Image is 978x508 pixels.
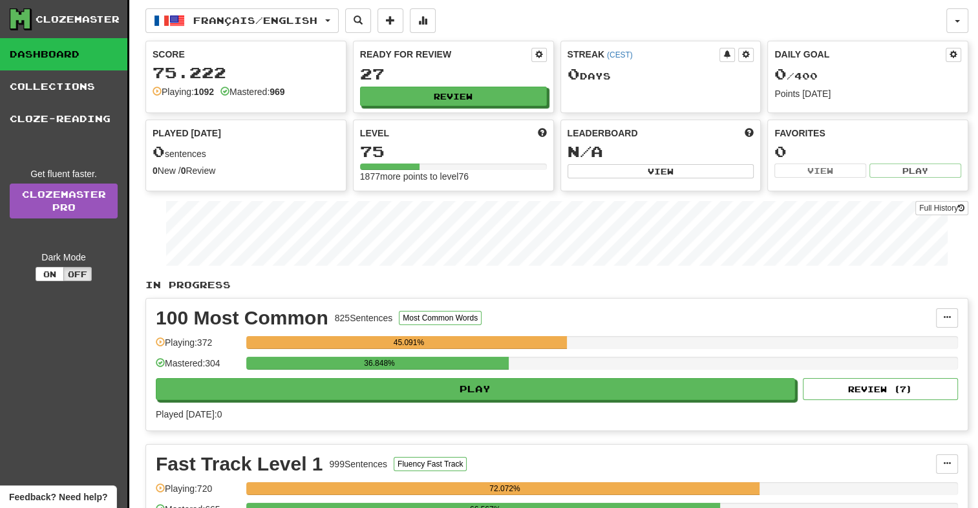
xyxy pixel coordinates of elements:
a: (CEST) [607,50,633,59]
div: 1877 more points to level 76 [360,170,547,183]
div: Clozemaster [36,13,120,26]
span: 0 [774,65,787,83]
div: Streak [568,48,720,61]
div: 36.848% [250,357,508,370]
button: Français/English [145,8,339,33]
p: In Progress [145,279,968,291]
div: Playing: [153,85,214,98]
span: Open feedback widget [9,491,107,503]
button: Search sentences [345,8,371,33]
div: Favorites [774,127,961,140]
div: Score [153,48,339,61]
button: Play [869,164,961,178]
span: Played [DATE] [153,127,221,140]
div: Playing: 720 [156,482,240,503]
span: Level [360,127,389,140]
div: 27 [360,66,547,82]
div: Fast Track Level 1 [156,454,323,474]
div: 825 Sentences [335,312,393,324]
button: Play [156,378,795,400]
div: 999 Sentences [330,458,388,471]
button: Fluency Fast Track [394,457,467,471]
strong: 0 [181,165,186,176]
button: On [36,267,64,281]
div: 75 [360,143,547,160]
button: More stats [410,8,436,33]
div: Day s [568,66,754,83]
span: This week in points, UTC [745,127,754,140]
span: Français / English [193,15,317,26]
div: Mastered: 304 [156,357,240,378]
span: 0 [153,142,165,160]
span: 0 [568,65,580,83]
div: 75.222 [153,65,339,81]
button: Most Common Words [399,311,482,325]
div: Get fluent faster. [10,167,118,180]
strong: 0 [153,165,158,176]
strong: 969 [270,87,284,97]
div: Mastered: [220,85,285,98]
button: View [774,164,866,178]
a: ClozemasterPro [10,184,118,218]
div: 0 [774,143,961,160]
div: sentences [153,143,339,160]
div: 45.091% [250,336,567,349]
strong: 1092 [194,87,214,97]
div: Daily Goal [774,48,946,62]
span: Score more points to level up [538,127,547,140]
div: Dark Mode [10,251,118,264]
div: 100 Most Common [156,308,328,328]
button: Add sentence to collection [377,8,403,33]
button: Off [63,267,92,281]
span: Played [DATE]: 0 [156,409,222,419]
div: New / Review [153,164,339,177]
div: Playing: 372 [156,336,240,357]
button: Review [360,87,547,106]
span: Leaderboard [568,127,638,140]
button: Full History [915,201,968,215]
div: 72.072% [250,482,759,495]
button: Review (7) [803,378,958,400]
div: Points [DATE] [774,87,961,100]
button: View [568,164,754,178]
span: / 400 [774,70,818,81]
div: Ready for Review [360,48,531,61]
span: N/A [568,142,603,160]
